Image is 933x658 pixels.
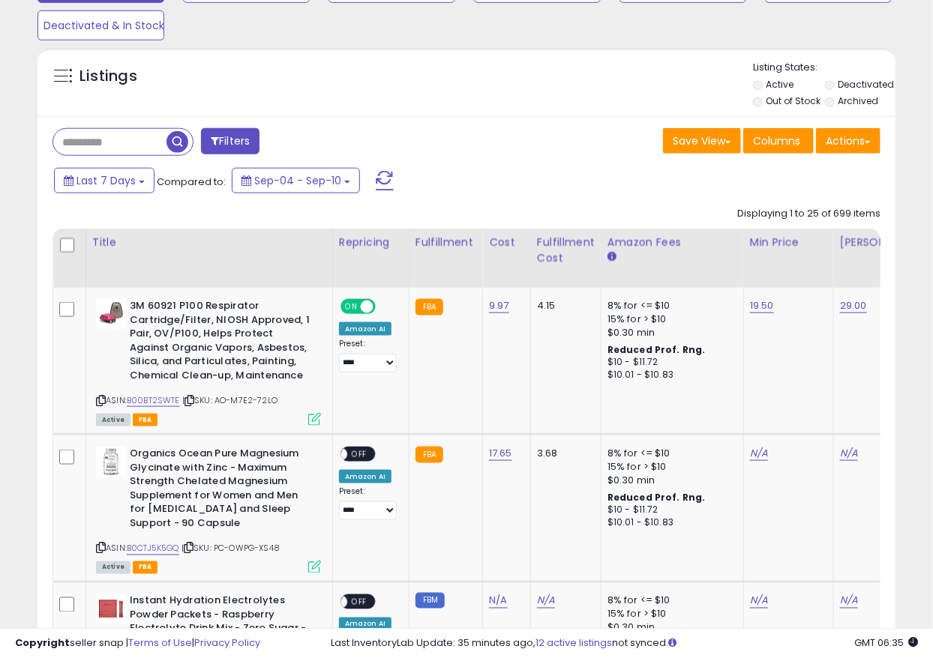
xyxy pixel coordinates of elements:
[489,235,524,250] div: Cost
[840,235,929,250] div: [PERSON_NAME]
[607,516,732,529] div: $10.01 - $10.83
[840,446,858,461] a: N/A
[339,322,391,336] div: Amazon AI
[607,504,732,516] div: $10 - $11.72
[607,447,732,460] div: 8% for <= $10
[607,491,706,504] b: Reduced Prof. Rng.
[743,128,814,154] button: Columns
[607,343,706,356] b: Reduced Prof. Rng.
[753,133,800,148] span: Columns
[489,594,507,609] a: N/A
[130,447,312,534] b: Organics Ocean Pure Magnesium Glycinate with Zinc - Maximum Strength Chelated Magnesium Supplemen...
[537,299,589,313] div: 4.15
[201,128,259,154] button: Filters
[331,636,918,651] div: Last InventoryLab Update: 35 minutes ago, not synced.
[157,175,226,189] span: Compared to:
[766,94,821,107] label: Out of Stock
[133,414,158,426] span: FBA
[79,66,137,87] h5: Listings
[607,235,737,250] div: Amazon Fees
[37,10,164,40] button: Deactivated & In Stock
[607,474,732,487] div: $0.30 min
[840,594,858,609] a: N/A
[415,299,443,316] small: FBA
[750,594,768,609] a: N/A
[737,207,880,221] div: Displaying 1 to 25 of 699 items
[607,608,732,621] div: 15% for > $10
[373,301,397,313] span: OFF
[489,298,509,313] a: 9.97
[607,326,732,339] div: $0.30 min
[607,250,616,264] small: Amazon Fees.
[347,448,371,461] span: OFF
[415,447,443,463] small: FBA
[181,543,280,555] span: | SKU: PC-OWPG-XS48
[254,173,341,188] span: Sep-04 - Sep-10
[96,299,321,424] div: ASIN:
[127,394,180,407] a: B00BT2SWTE
[127,543,179,555] a: B0CTJ5K5GQ
[838,78,895,91] label: Deactivated
[339,235,403,250] div: Repricing
[750,446,768,461] a: N/A
[537,235,595,266] div: Fulfillment Cost
[347,596,371,609] span: OFF
[816,128,880,154] button: Actions
[339,339,397,372] div: Preset:
[96,414,130,426] span: All listings currently available for purchase on Amazon
[537,447,589,460] div: 3.68
[537,594,555,609] a: N/A
[182,394,277,406] span: | SKU: AO-M7E2-72LO
[607,299,732,313] div: 8% for <= $10
[766,78,794,91] label: Active
[133,561,158,574] span: FBA
[607,594,732,608] div: 8% for <= $10
[96,447,126,477] img: 41XVs1VD7lL._SL40_.jpg
[535,636,612,650] a: 12 active listings
[663,128,741,154] button: Save View
[232,168,360,193] button: Sep-04 - Sep-10
[607,313,732,326] div: 15% for > $10
[96,561,130,574] span: All listings currently available for purchase on Amazon
[339,470,391,483] div: Amazon AI
[96,447,321,572] div: ASIN:
[96,299,126,329] img: 31X5kNFGnwL._SL40_.jpg
[128,636,192,650] a: Terms of Use
[838,94,879,107] label: Archived
[854,636,918,650] span: 2025-09-18 06:35 GMT
[415,235,476,250] div: Fulfillment
[415,593,445,609] small: FBM
[607,369,732,381] div: $10.01 - $10.83
[750,235,827,250] div: Min Price
[489,446,512,461] a: 17.65
[753,61,895,75] p: Listing States:
[607,356,732,369] div: $10 - $11.72
[15,636,70,650] strong: Copyright
[96,594,126,624] img: 31V86DqsmLL._SL40_.jpg
[194,636,260,650] a: Privacy Policy
[607,460,732,474] div: 15% for > $10
[76,173,136,188] span: Last 7 Days
[15,636,260,651] div: seller snap | |
[54,168,154,193] button: Last 7 Days
[750,298,774,313] a: 19.50
[339,486,397,519] div: Preset:
[92,235,326,250] div: Title
[840,298,867,313] a: 29.00
[342,301,361,313] span: ON
[130,299,312,386] b: 3M 60921 P100 Respirator Cartridge/Filter, NIOSH Approved, 1 Pair, OV/P100, Helps Protect Against...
